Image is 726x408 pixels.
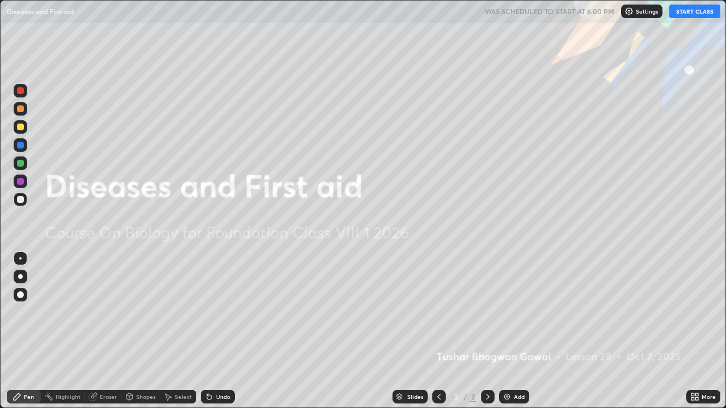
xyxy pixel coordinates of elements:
[56,394,81,399] div: Highlight
[100,394,117,399] div: Eraser
[503,392,512,401] img: add-slide-button
[514,394,525,399] div: Add
[669,5,720,18] button: START CLASS
[624,7,634,16] img: class-settings-icons
[470,392,476,402] div: 2
[636,8,658,14] p: Settings
[485,6,614,16] h5: WAS SCHEDULED TO START AT 6:00 PM
[136,394,155,399] div: Shapes
[216,394,230,399] div: Undo
[24,394,34,399] div: Pen
[702,394,716,399] div: More
[175,394,192,399] div: Select
[464,393,467,400] div: /
[407,394,423,399] div: Slides
[7,7,74,16] p: Diseases and First aid
[450,393,462,400] div: 2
